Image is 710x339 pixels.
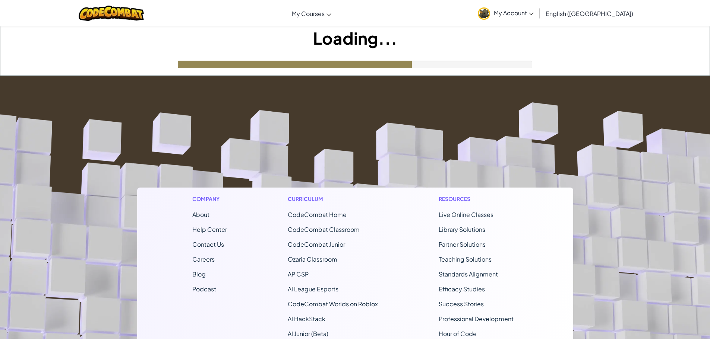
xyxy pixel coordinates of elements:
[439,300,484,308] a: Success Stories
[292,10,325,17] span: My Courses
[288,211,347,218] span: CodeCombat Home
[288,285,338,293] a: AI League Esports
[439,315,514,323] a: Professional Development
[288,240,345,248] a: CodeCombat Junior
[79,6,144,21] img: CodeCombat logo
[439,211,493,218] a: Live Online Classes
[192,285,216,293] a: Podcast
[192,270,206,278] a: Blog
[474,1,537,25] a: My Account
[288,226,360,233] a: CodeCombat Classroom
[288,195,378,203] h1: Curriculum
[192,195,227,203] h1: Company
[439,270,498,278] a: Standards Alignment
[288,270,309,278] a: AP CSP
[546,10,633,17] span: English ([GEOGRAPHIC_DATA])
[288,3,335,23] a: My Courses
[478,7,490,20] img: avatar
[0,26,710,49] h1: Loading...
[439,226,485,233] a: Library Solutions
[439,255,492,263] a: Teaching Solutions
[542,3,637,23] a: English ([GEOGRAPHIC_DATA])
[439,240,486,248] a: Partner Solutions
[288,330,328,338] a: AI Junior (Beta)
[288,315,325,323] a: AI HackStack
[288,300,378,308] a: CodeCombat Worlds on Roblox
[192,211,209,218] a: About
[494,9,534,17] span: My Account
[192,255,215,263] a: Careers
[288,255,337,263] a: Ozaria Classroom
[192,226,227,233] a: Help Center
[439,285,485,293] a: Efficacy Studies
[192,240,224,248] span: Contact Us
[439,330,477,338] a: Hour of Code
[439,195,518,203] h1: Resources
